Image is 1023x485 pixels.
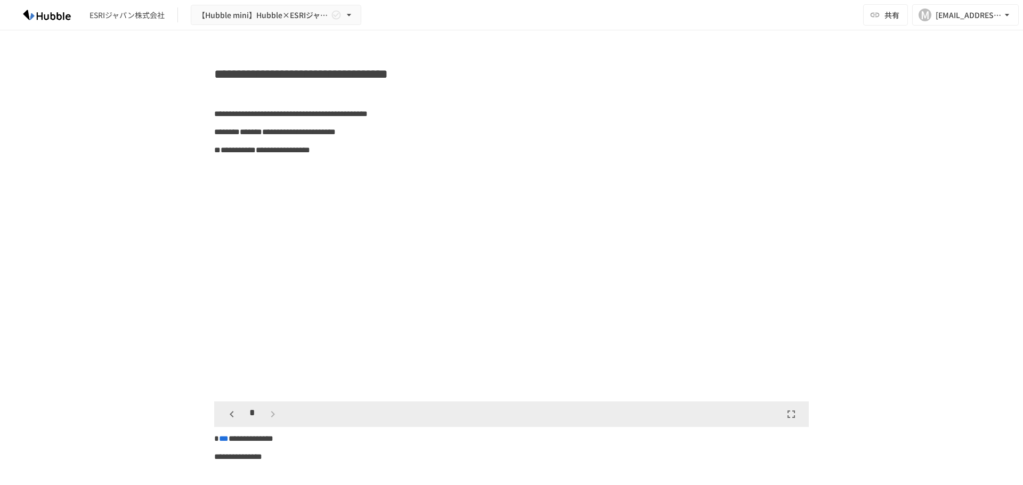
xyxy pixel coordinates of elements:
[191,5,361,26] button: 【Hubble mini】Hubble×ESRIジャパン株式会社 オンボーディングプロジェクト
[13,6,81,23] img: HzDRNkGCf7KYO4GfwKnzITak6oVsp5RHeZBEM1dQFiQ
[919,9,931,21] div: M
[198,9,329,22] span: 【Hubble mini】Hubble×ESRIジャパン株式会社 オンボーディングプロジェクト
[90,10,165,21] div: ESRIジャパン株式会社
[936,9,1002,22] div: [EMAIL_ADDRESS][DOMAIN_NAME]
[884,9,899,21] span: 共有
[863,4,908,26] button: 共有
[912,4,1019,26] button: M[EMAIL_ADDRESS][DOMAIN_NAME]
